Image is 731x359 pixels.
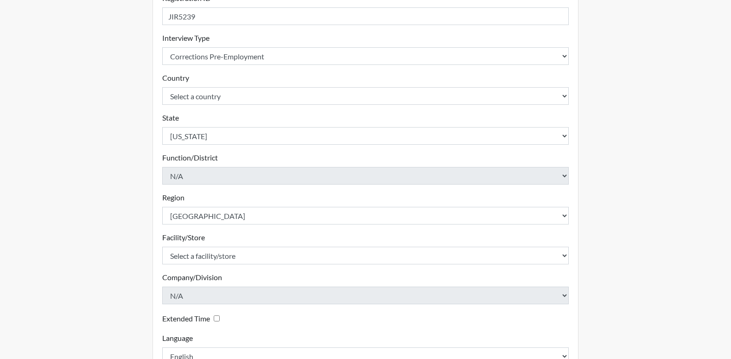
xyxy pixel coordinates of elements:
[162,232,205,243] label: Facility/Store
[162,72,189,83] label: Country
[162,192,184,203] label: Region
[162,152,218,163] label: Function/District
[162,32,210,44] label: Interview Type
[162,313,210,324] label: Extended Time
[162,333,193,344] label: Language
[162,272,222,283] label: Company/Division
[162,312,223,325] div: Checking this box will provide the interviewee with an accomodation of extra time to answer each ...
[162,7,569,25] input: Insert a Registration ID, which needs to be a unique alphanumeric value for each interviewee
[162,112,179,123] label: State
